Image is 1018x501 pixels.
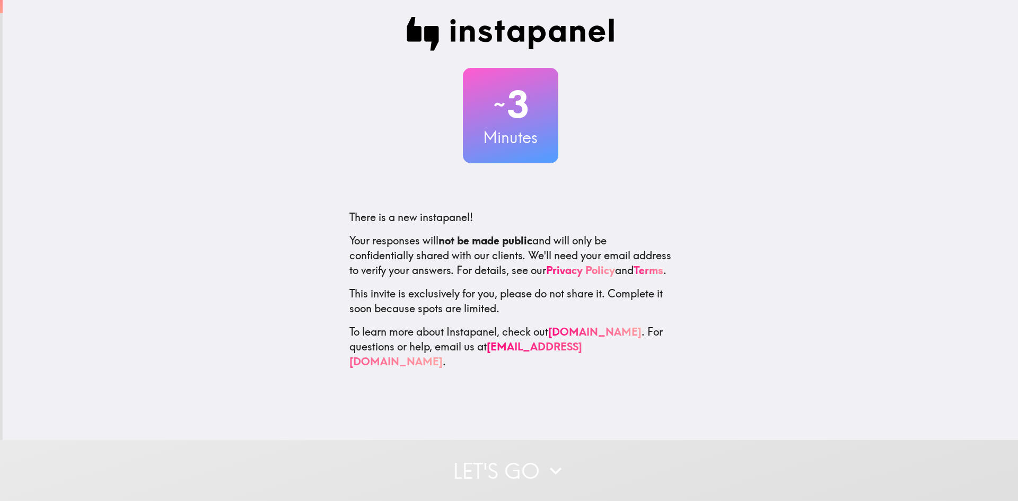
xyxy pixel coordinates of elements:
h2: 3 [463,83,558,126]
a: Terms [634,263,663,277]
span: There is a new instapanel! [349,210,473,224]
b: not be made public [438,234,532,247]
h3: Minutes [463,126,558,148]
p: Your responses will and will only be confidentially shared with our clients. We'll need your emai... [349,233,672,278]
img: Instapanel [407,17,615,51]
a: [DOMAIN_NAME] [548,325,642,338]
a: [EMAIL_ADDRESS][DOMAIN_NAME] [349,340,582,368]
p: To learn more about Instapanel, check out . For questions or help, email us at . [349,324,672,369]
p: This invite is exclusively for you, please do not share it. Complete it soon because spots are li... [349,286,672,316]
a: Privacy Policy [546,263,615,277]
span: ~ [492,89,507,120]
